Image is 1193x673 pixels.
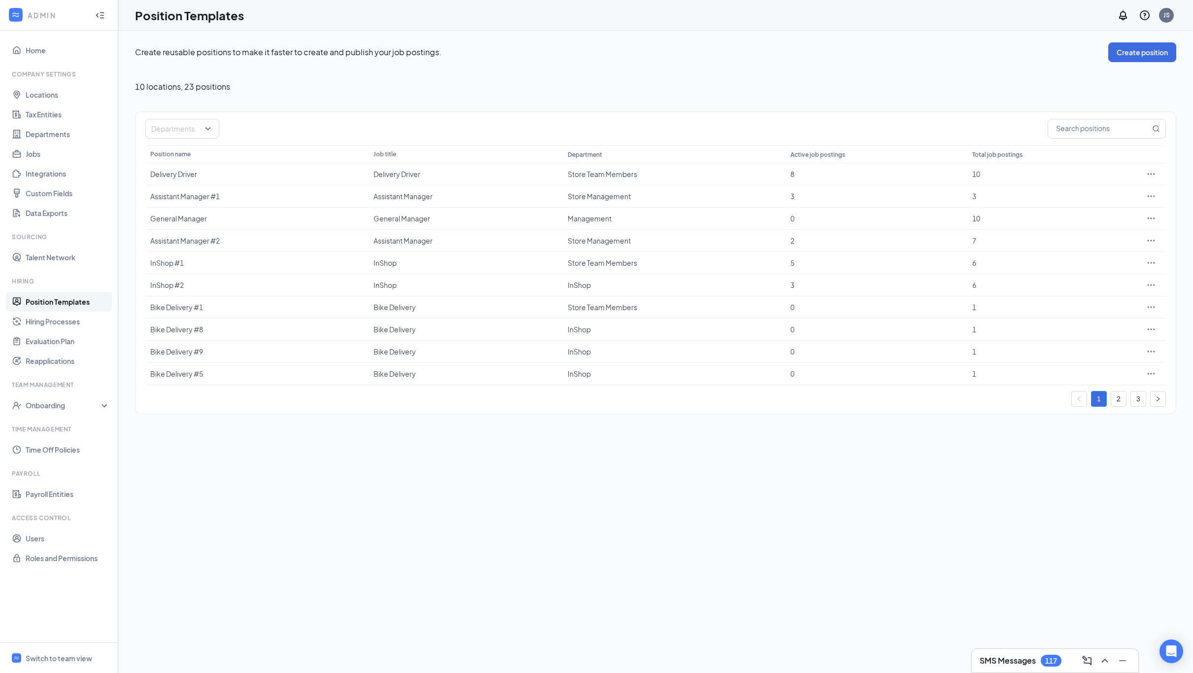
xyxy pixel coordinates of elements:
[1045,657,1057,665] div: 117
[374,347,558,356] div: Bike Delivery
[967,145,1136,163] th: Total job postings
[790,302,962,312] div: 0
[95,10,105,20] svg: Collapse
[785,145,967,163] th: Active job postings
[150,347,364,356] div: Bike Delivery #9
[1150,391,1166,407] button: right
[12,469,108,478] div: Payroll
[374,169,558,179] div: Delivery Driver
[150,302,364,312] div: Bike Delivery #1
[1152,125,1160,133] svg: MagnifyingGlass
[1146,347,1156,356] svg: Ellipses
[1146,369,1156,379] svg: Ellipses
[26,85,110,105] a: Locations
[26,40,110,60] a: Home
[563,252,786,274] td: Store Team Members
[972,347,1131,356] div: 1
[980,655,1036,666] h3: SMS Messages
[972,191,1131,201] div: 3
[12,277,108,285] div: Hiring
[972,258,1131,268] div: 6
[12,425,108,433] div: Time Management
[1159,639,1183,663] div: Open Intercom Messenger
[1146,302,1156,312] svg: Ellipses
[1099,655,1111,667] svg: ChevronUp
[26,400,102,410] div: Onboarding
[790,258,962,268] div: 5
[374,150,396,158] span: Job title
[790,369,962,379] div: 0
[1131,391,1146,406] a: 3
[13,655,20,661] svg: WorkstreamLogo
[135,7,244,24] h1: Position Templates
[1155,396,1161,402] span: right
[26,248,110,267] a: Talent Network
[26,440,110,460] a: Time Off Policies
[11,10,21,20] svg: WorkstreamLogo
[1146,191,1156,201] svg: Ellipses
[1097,653,1113,669] button: ChevronUp
[26,548,110,568] a: Roles and Permissions
[26,312,110,331] a: Hiring Processes
[1048,119,1150,138] input: Search positions
[972,169,1131,179] div: 10
[150,324,364,334] div: Bike Delivery #8
[790,324,962,334] div: 0
[1117,9,1129,21] svg: Notifications
[972,280,1131,290] div: 6
[1146,236,1156,246] svg: Ellipses
[1091,391,1106,406] a: 1
[1146,280,1156,290] svg: Ellipses
[26,653,92,663] div: Switch to team view
[790,347,962,356] div: 0
[1130,391,1146,407] li: 3
[12,233,108,241] div: Sourcing
[26,105,110,124] a: Tax Entities
[150,236,364,246] div: Assistant Manager #2
[12,381,108,389] div: Team Management
[563,208,786,230] td: Management
[972,369,1131,379] div: 1
[374,302,558,312] div: Bike Delivery
[972,324,1131,334] div: 1
[1111,391,1126,407] li: 2
[12,70,108,78] div: Company Settings
[1117,655,1128,667] svg: Minimize
[150,258,364,268] div: InShop #1
[26,124,110,144] a: Departments
[1146,169,1156,179] svg: Ellipses
[1115,653,1130,669] button: Minimize
[1076,396,1082,402] span: left
[1071,391,1087,407] button: left
[790,236,962,246] div: 2
[26,484,110,504] a: Payroll Entities
[1081,655,1093,667] svg: ComposeMessage
[1079,653,1095,669] button: ComposeMessage
[1163,11,1170,19] div: JS
[374,191,558,201] div: Assistant Manager
[135,82,230,92] span: 10 locations , 23 positions
[135,47,1108,58] p: Create reusable positions to make it faster to create and publish your job postings.
[1071,391,1087,407] li: Previous Page
[790,213,962,223] div: 0
[12,400,22,410] svg: UserCheck
[26,331,110,351] a: Evaluation Plan
[563,163,786,185] td: Store Team Members
[12,514,108,522] div: Access control
[972,302,1131,312] div: 1
[790,280,962,290] div: 3
[26,292,110,312] a: Position Templates
[790,191,962,201] div: 3
[563,145,786,163] th: Department
[26,203,110,223] a: Data Exports
[563,185,786,208] td: Store Management
[150,169,364,179] div: Delivery Driver
[1111,391,1126,406] a: 2
[26,529,110,548] a: Users
[563,296,786,319] td: Store Team Members
[26,164,110,183] a: Integrations
[374,280,558,290] div: InShop
[1150,391,1166,407] li: Next Page
[28,10,86,20] div: ADMIN
[563,341,786,363] td: InShop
